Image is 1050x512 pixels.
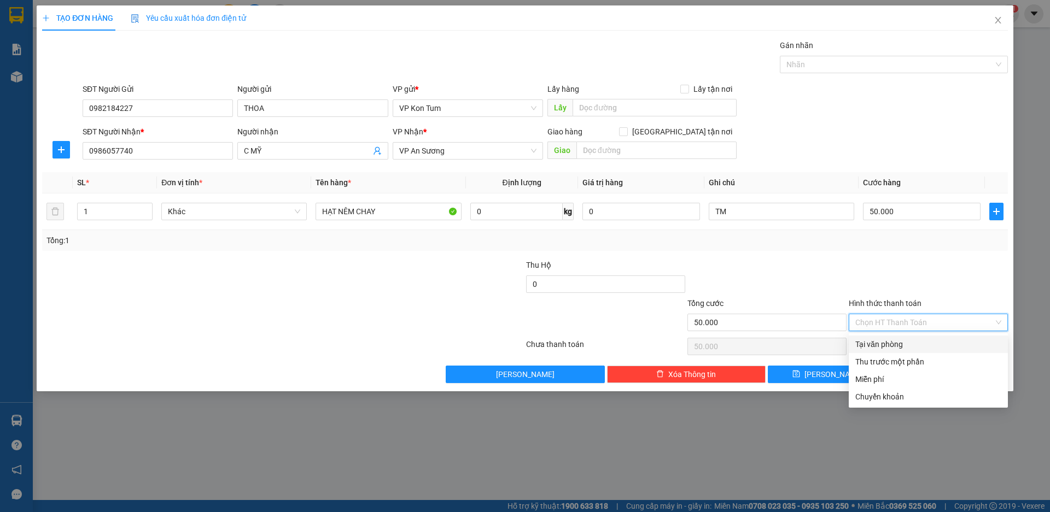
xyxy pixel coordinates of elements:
[855,391,1001,403] div: Chuyển khoản
[989,203,1004,220] button: plus
[46,203,64,220] button: delete
[547,85,579,93] span: Lấy hàng
[607,366,766,383] button: deleteXóa Thông tin
[668,368,716,380] span: Xóa Thông tin
[547,127,582,136] span: Giao hàng
[399,100,536,116] span: VP Kon Tum
[42,14,50,22] span: plus
[393,127,423,136] span: VP Nhận
[83,126,233,138] div: SĐT Người Nhận
[576,142,737,159] input: Dọc đường
[780,41,813,50] label: Gán nhãn
[237,83,388,95] div: Người gửi
[573,99,737,116] input: Dọc đường
[83,83,233,95] div: SĐT Người Gửi
[628,126,737,138] span: [GEOGRAPHIC_DATA] tận nơi
[792,370,800,379] span: save
[582,178,623,187] span: Giá trị hàng
[46,234,405,246] div: Tổng: 1
[689,83,737,95] span: Lấy tận nơi
[547,142,576,159] span: Giao
[77,178,86,187] span: SL
[994,16,1002,25] span: close
[161,178,202,187] span: Đơn vị tính
[526,261,551,269] span: Thu Hộ
[393,83,543,95] div: VP gửi
[399,143,536,159] span: VP An Sương
[704,172,859,193] th: Ghi chú
[990,207,1003,216] span: plus
[855,356,1001,368] div: Thu trước một phần
[582,203,700,220] input: 0
[855,373,1001,385] div: Miễn phí
[316,203,461,220] input: VD: Bàn, Ghế
[863,178,901,187] span: Cước hàng
[131,14,246,22] span: Yêu cầu xuất hóa đơn điện tử
[316,178,351,187] span: Tên hàng
[53,145,69,154] span: plus
[446,366,605,383] button: [PERSON_NAME]
[768,366,886,383] button: save[PERSON_NAME]
[496,368,555,380] span: [PERSON_NAME]
[168,203,300,220] span: Khác
[656,370,664,379] span: delete
[237,126,388,138] div: Người nhận
[42,14,113,22] span: TẠO ĐƠN HÀNG
[373,146,382,155] span: user-add
[849,299,921,308] label: Hình thức thanh toán
[983,5,1013,36] button: Close
[687,299,724,308] span: Tổng cước
[709,203,854,220] input: Ghi Chú
[131,14,139,23] img: icon
[503,178,541,187] span: Định lượng
[547,99,573,116] span: Lấy
[855,338,1001,350] div: Tại văn phòng
[563,203,574,220] span: kg
[525,338,686,357] div: Chưa thanh toán
[804,368,863,380] span: [PERSON_NAME]
[52,141,70,158] button: plus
